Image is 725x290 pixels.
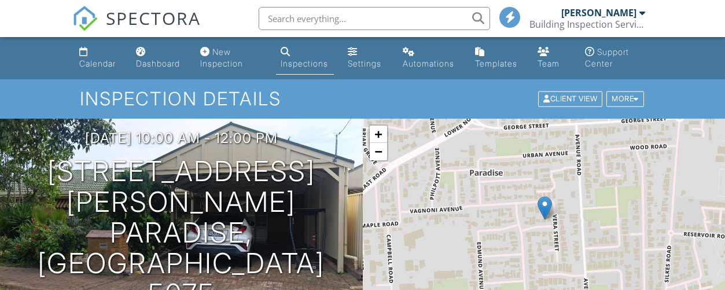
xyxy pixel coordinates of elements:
div: Calendar [79,58,116,68]
div: Building Inspection Services [529,19,645,30]
input: Search everything... [259,7,490,30]
div: New Inspection [200,47,243,68]
a: Settings [343,42,389,75]
a: Zoom in [370,126,387,143]
span: + [374,127,382,141]
span: − [374,144,382,159]
div: Dashboard [136,58,180,68]
a: New Inspection [196,42,267,75]
span: SPECTORA [106,6,201,30]
div: Templates [475,58,517,68]
a: Dashboard [131,42,186,75]
a: Automations (Basic) [398,42,461,75]
div: Automations [403,58,454,68]
h3: [DATE] 10:00 am - 12:00 pm [85,130,278,146]
a: Client View [537,94,605,102]
a: Support Center [580,42,650,75]
img: Marker [538,196,552,220]
div: More [606,91,644,107]
a: Templates [470,42,524,75]
div: Client View [538,91,602,107]
img: The Best Home Inspection Software - Spectora [72,6,98,31]
h1: Inspection Details [80,89,645,109]
a: Team [533,42,571,75]
div: Settings [348,58,381,68]
a: Inspections [276,42,334,75]
a: Calendar [75,42,122,75]
div: Team [538,58,560,68]
div: Support Center [585,47,629,68]
div: Inspections [281,58,328,68]
div: [PERSON_NAME] [561,7,636,19]
a: Zoom out [370,143,387,160]
a: SPECTORA [72,16,201,40]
